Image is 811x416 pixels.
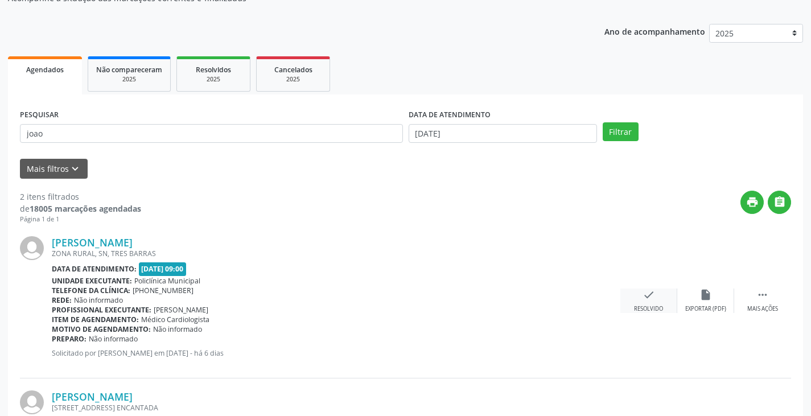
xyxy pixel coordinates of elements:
span: Não informado [89,334,138,344]
div: 2025 [96,75,162,84]
span: Cancelados [274,65,312,75]
span: [PHONE_NUMBER] [133,286,194,295]
i: keyboard_arrow_down [69,163,81,175]
span: Agendados [26,65,64,75]
strong: 18005 marcações agendadas [30,203,141,214]
p: Solicitado por [PERSON_NAME] em [DATE] - há 6 dias [52,348,620,358]
b: Telefone da clínica: [52,286,130,295]
button: print [740,191,764,214]
input: Nome, CNS [20,124,403,143]
i: check [643,289,655,301]
button: Mais filtroskeyboard_arrow_down [20,159,88,179]
span: Não informado [74,295,123,305]
img: img [20,236,44,260]
span: Resolvidos [196,65,231,75]
div: Mais ações [747,305,778,313]
button:  [768,191,791,214]
input: Selecione um intervalo [409,124,597,143]
span: [DATE] 09:00 [139,262,187,275]
div: 2025 [265,75,322,84]
div: ZONA RURAL, SN, TRES BARRAS [52,249,620,258]
span: [PERSON_NAME] [154,305,208,315]
b: Preparo: [52,334,87,344]
a: [PERSON_NAME] [52,390,133,403]
p: Ano de acompanhamento [604,24,705,38]
b: Profissional executante: [52,305,151,315]
span: Médico Cardiologista [141,315,209,324]
span: Não compareceram [96,65,162,75]
div: Exportar (PDF) [685,305,726,313]
div: 2025 [185,75,242,84]
i: print [746,196,759,208]
img: img [20,390,44,414]
label: PESQUISAR [20,106,59,124]
b: Rede: [52,295,72,305]
i: insert_drive_file [699,289,712,301]
b: Motivo de agendamento: [52,324,151,334]
div: 2 itens filtrados [20,191,141,203]
i:  [773,196,786,208]
button: Filtrar [603,122,639,142]
i:  [756,289,769,301]
b: Unidade executante: [52,276,132,286]
b: Item de agendamento: [52,315,139,324]
label: DATA DE ATENDIMENTO [409,106,491,124]
div: Resolvido [634,305,663,313]
div: de [20,203,141,215]
div: [STREET_ADDRESS] ENCANTADA [52,403,620,413]
b: Data de atendimento: [52,264,137,274]
span: Policlínica Municipal [134,276,200,286]
span: Não informado [153,324,202,334]
a: [PERSON_NAME] [52,236,133,249]
div: Página 1 de 1 [20,215,141,224]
